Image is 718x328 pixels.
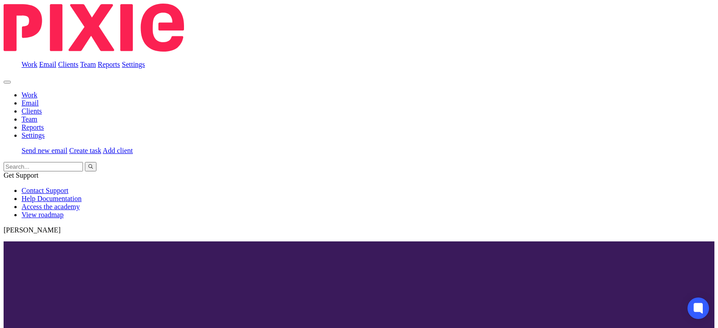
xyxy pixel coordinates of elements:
[22,203,80,210] a: Access the academy
[80,61,96,68] a: Team
[22,131,45,139] a: Settings
[98,61,120,68] a: Reports
[4,226,714,234] p: [PERSON_NAME]
[58,61,78,68] a: Clients
[22,187,68,194] a: Contact Support
[22,61,37,68] a: Work
[22,123,44,131] a: Reports
[22,99,39,107] a: Email
[122,61,145,68] a: Settings
[69,147,101,154] a: Create task
[4,4,184,52] img: Pixie
[22,107,42,115] a: Clients
[22,195,82,202] a: Help Documentation
[22,211,64,219] a: View roadmap
[39,61,56,68] a: Email
[4,171,39,179] span: Get Support
[103,147,133,154] a: Add client
[85,162,96,171] button: Search
[4,162,83,171] input: Search
[22,115,37,123] a: Team
[22,91,37,99] a: Work
[22,147,67,154] a: Send new email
